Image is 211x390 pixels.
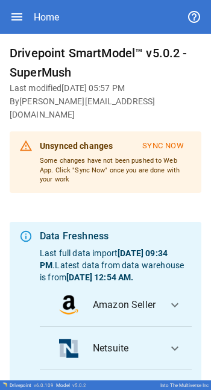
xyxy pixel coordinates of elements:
b: [DATE] 09:34 PM [40,248,168,270]
img: data_logo [59,295,78,315]
span: expand_more [168,298,182,312]
b: Unsynced changes [40,141,113,151]
img: data_logo [59,339,78,358]
b: [DATE] 12:54 AM . [66,272,133,282]
p: Last full data import . Latest data from data warehouse is from [40,247,192,283]
div: Model [56,383,86,388]
button: data_logoAmazon Seller [40,283,192,327]
span: v 6.0.109 [34,383,54,388]
span: expand_more [168,341,182,356]
div: Home [34,11,59,23]
h6: By [PERSON_NAME][EMAIL_ADDRESS][DOMAIN_NAME] [10,95,201,122]
button: data_logoNetsuite [40,327,192,370]
button: Sync Now [134,136,192,156]
img: Drivepoint [2,382,7,387]
span: Amazon Seller [93,298,158,312]
div: Into The Multiverse Inc [160,383,209,388]
span: Netsuite [93,341,158,356]
h6: Last modified [DATE] 05:57 PM [10,82,201,95]
p: Some changes have not been pushed to Web App. Click "Sync Now" once you are done with your work [40,156,192,184]
div: Drivepoint [10,383,54,388]
div: Data Freshness [40,229,192,244]
span: v 5.0.2 [72,383,86,388]
h6: Drivepoint SmartModel™ v5.0.2 - SuperMush [10,43,201,82]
